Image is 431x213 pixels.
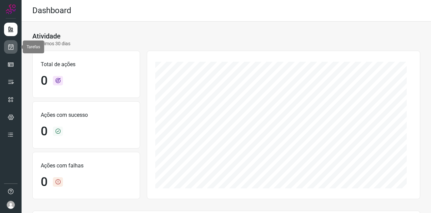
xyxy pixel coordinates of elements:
[41,60,132,69] p: Total de ações
[32,40,70,47] p: Últimos 30 dias
[41,162,132,170] p: Ações com falhas
[41,74,47,88] h1: 0
[41,111,132,119] p: Ações com sucesso
[32,6,71,16] h2: Dashboard
[41,175,47,189] h1: 0
[27,45,40,49] span: Tarefas
[7,201,15,209] img: avatar-user-boy.jpg
[32,32,61,40] h3: Atividade
[41,124,47,139] h1: 0
[6,4,16,14] img: Logo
